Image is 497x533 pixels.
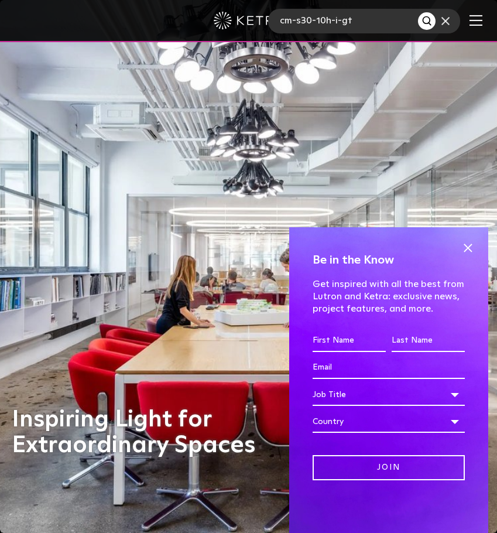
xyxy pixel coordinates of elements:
[214,12,284,29] img: ketra-logo-2019-white
[313,384,465,406] div: Job Title
[392,330,465,352] input: Last Name
[313,411,465,433] div: Country
[418,12,436,30] button: Search
[313,455,465,480] input: Join
[441,17,450,25] img: close search form
[313,251,465,269] h4: Be in the Know
[12,406,320,458] h1: Inspiring Light for Extraordinary Spaces
[421,15,434,28] img: search button
[313,357,465,379] input: Email
[313,330,386,352] input: First Name
[469,15,482,26] img: Hamburger%20Nav.svg
[313,278,465,315] p: Get inspired with all the best from Lutron and Ketra: exclusive news, project features, and more.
